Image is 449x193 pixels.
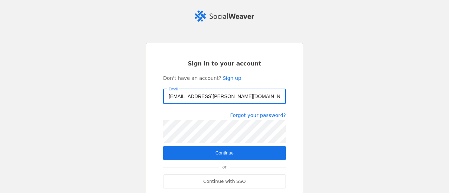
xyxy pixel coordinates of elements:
[169,86,178,92] mat-label: Email
[169,92,280,101] input: Email
[230,112,286,118] a: Forgot your password?
[188,60,261,68] span: Sign in to your account
[163,75,221,82] span: Don't have an account?
[219,160,230,174] span: or
[163,174,286,188] a: Continue with SSO
[163,146,286,160] button: Continue
[223,75,241,82] a: Sign up
[215,150,234,157] span: Continue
